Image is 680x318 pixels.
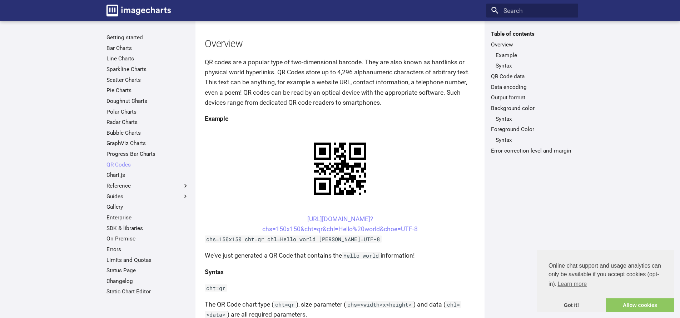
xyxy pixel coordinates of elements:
a: Chart.js [106,172,189,179]
img: chart [301,130,379,208]
a: Foreground Color [491,126,574,133]
a: QR Codes [106,161,189,168]
a: Bar Charts [106,45,189,52]
p: We've just generated a QR Code that contains the information! [205,250,475,260]
a: GraphViz Charts [106,140,189,147]
h4: Syntax [205,267,475,277]
a: On Premise [106,235,189,242]
nav: Table of contents [486,30,578,154]
a: Getting started [106,34,189,41]
h2: Overview [205,37,475,51]
a: Doughnut Charts [106,98,189,105]
code: Hello world [342,252,381,259]
code: cht=qr [274,301,296,308]
a: Scatter Charts [106,76,189,84]
code: cht=qr [205,284,227,292]
nav: Overview [491,52,574,70]
nav: Foreground Color [491,136,574,144]
a: Bubble Charts [106,129,189,136]
img: logo [106,5,171,16]
a: Output format [491,94,574,101]
a: Polar Charts [106,108,189,115]
a: Errors [106,246,189,253]
a: Error correction level and margin [491,147,574,154]
a: Syntax [496,115,574,123]
nav: Background color [491,115,574,123]
a: Background color [491,105,574,112]
input: Search [486,4,578,18]
a: Data encoding [491,84,574,91]
a: [URL][DOMAIN_NAME]?chs=150x150&cht=qr&chl=Hello%20world&choe=UTF-8 [262,215,418,233]
a: Overview [491,41,574,48]
code: chs=150x150 cht=qr chl=Hello world [PERSON_NAME]=UTF-8 [205,235,382,243]
code: chs=<width>x<height> [346,301,413,308]
a: allow cookies [606,298,674,313]
h4: Example [205,114,475,124]
p: QR codes are a popular type of two-dimensional barcode. They are also known as hardlinks or physi... [205,57,475,108]
a: dismiss cookie message [537,298,606,313]
a: Changelog [106,278,189,285]
a: Static Chart Editor [106,288,189,295]
a: Syntax [496,136,574,144]
a: Enterprise [106,214,189,221]
span: Online chat support and usage analytics can only be available if you accept cookies (opt-in). [549,262,663,289]
a: Gallery [106,203,189,210]
a: Example [496,52,574,59]
label: Table of contents [486,30,578,38]
div: cookieconsent [537,250,674,312]
a: Limits and Quotas [106,257,189,264]
a: Line Charts [106,55,189,62]
label: Reference [106,182,189,189]
a: learn more about cookies [556,279,588,289]
a: Sparkline Charts [106,66,189,73]
a: Radar Charts [106,119,189,126]
a: Syntax [496,62,574,69]
label: Guides [106,193,189,200]
a: SDK & libraries [106,225,189,232]
a: Status Page [106,267,189,274]
a: Pie Charts [106,87,189,94]
a: Image-Charts documentation [103,1,174,19]
a: Progress Bar Charts [106,150,189,158]
a: QR Code data [491,73,574,80]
